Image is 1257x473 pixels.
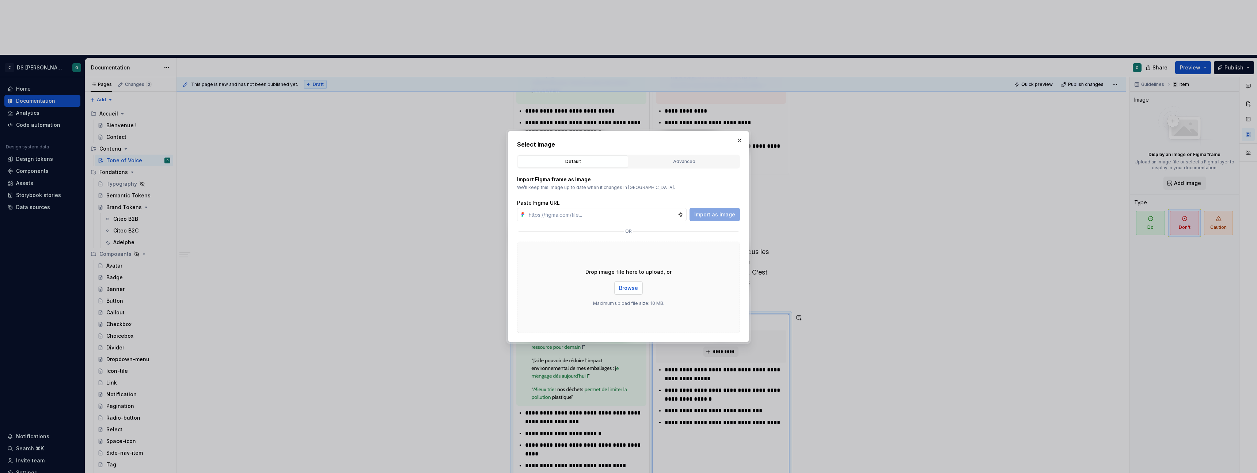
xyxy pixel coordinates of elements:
[614,281,643,295] button: Browse
[619,284,638,292] span: Browse
[520,158,626,165] div: Default
[517,199,560,207] label: Paste Figma URL
[517,176,740,183] p: Import Figma frame as image
[526,208,678,221] input: https://figma.com/file...
[593,300,664,306] p: Maximum upload file size: 10 MB.
[585,268,672,276] p: Drop image file here to upload, or
[631,158,737,165] div: Advanced
[517,140,740,149] h2: Select image
[517,185,740,190] p: We’ll keep this image up to date when it changes in [GEOGRAPHIC_DATA].
[625,228,632,234] p: or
